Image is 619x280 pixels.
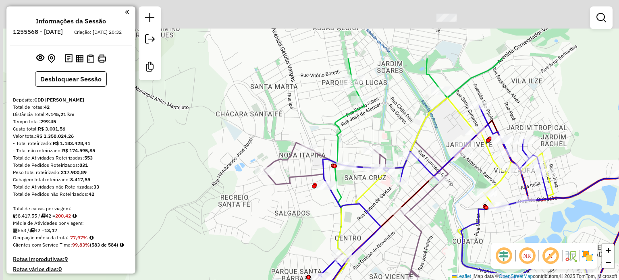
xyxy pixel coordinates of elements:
[70,234,88,241] strong: 77,97%
[13,183,129,191] div: Total de Atividades não Roteirizadas:
[499,274,533,279] a: OpenStreetMap
[13,212,129,220] div: 8.417,55 / 42 =
[13,227,129,234] div: 553 / 42 =
[13,154,129,162] div: Total de Atividades Roteirizadas:
[36,133,74,139] strong: R$ 1.358.024,26
[55,213,71,219] strong: 200,42
[53,140,90,146] strong: R$ 1.183.428,41
[13,242,72,248] span: Clientes com Service Time:
[593,10,609,26] a: Exibir filtros
[494,246,513,265] span: Ocultar deslocamento
[44,104,50,110] strong: 42
[35,52,46,65] button: Exibir sessão original
[13,234,69,241] span: Ocupação média da frota:
[13,104,129,111] div: Total de rotas:
[13,96,129,104] div: Depósito:
[602,244,614,256] a: Zoom in
[125,7,129,17] a: Clique aqui para minimizar o painel
[89,235,93,240] em: Média calculada utilizando a maior ocupação (%Peso ou %Cubagem) de cada rota da sessão. Rotas cro...
[62,147,95,153] strong: R$ 174.595,85
[70,176,90,183] strong: 8.417,55
[38,126,65,132] strong: R$ 3.001,56
[13,169,129,176] div: Peso total roteirizado:
[142,31,158,49] a: Exportar sessão
[35,71,107,87] button: Desbloquear Sessão
[13,205,129,212] div: Total de caixas por viagem:
[89,191,94,197] strong: 42
[13,125,129,133] div: Custo total:
[606,245,611,255] span: +
[541,246,560,265] span: Exibir rótulo
[452,274,471,279] a: Leaflet
[13,220,129,227] div: Média de Atividades por viagem:
[36,17,106,25] h4: Informações da Sessão
[64,255,68,263] strong: 9
[61,169,87,175] strong: 217.900,89
[13,147,129,154] div: - Total não roteirizado:
[564,249,577,262] img: Fluxo de ruas
[96,53,108,64] button: Imprimir Rotas
[450,273,619,280] div: Map data © contributors,© 2025 TomTom, Microsoft
[581,249,594,262] img: Exibir/Ocultar setores
[40,118,56,124] strong: 299:45
[517,246,537,265] span: Ocultar NR
[606,257,611,267] span: −
[13,214,18,218] i: Cubagem total roteirizado
[472,274,474,279] span: |
[120,243,124,247] em: Rotas cross docking consideradas
[71,29,125,36] div: Criação: [DATE] 20:32
[142,59,158,77] a: Criar modelo
[73,214,77,218] i: Meta Caixas/viagem: 219,60 Diferença: -19,18
[90,242,118,248] strong: (583 de 584)
[74,53,85,64] button: Visualizar relatório de Roteirização
[13,140,129,147] div: - Total roteirizado:
[44,227,57,233] strong: 13,17
[29,228,35,233] i: Total de rotas
[85,53,96,64] button: Visualizar Romaneio
[142,10,158,28] a: Nova sessão e pesquisa
[46,111,75,117] strong: 4.145,21 km
[79,162,88,168] strong: 831
[13,133,129,140] div: Valor total:
[63,52,74,65] button: Logs desbloquear sessão
[13,162,129,169] div: Total de Pedidos Roteirizados:
[13,118,129,125] div: Tempo total:
[13,266,129,273] h4: Rotas vários dias:
[13,256,129,263] h4: Rotas improdutivas:
[13,28,63,35] h6: 1255568 - [DATE]
[72,242,90,248] strong: 99,83%
[13,191,129,198] div: Total de Pedidos não Roteirizados:
[13,228,18,233] i: Total de Atividades
[13,111,129,118] div: Distância Total:
[58,265,62,273] strong: 0
[40,214,46,218] i: Total de rotas
[34,97,84,103] strong: CDD [PERSON_NAME]
[93,184,99,190] strong: 33
[84,155,93,161] strong: 553
[46,52,57,65] button: Centralizar mapa no depósito ou ponto de apoio
[602,256,614,268] a: Zoom out
[13,176,129,183] div: Cubagem total roteirizado:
